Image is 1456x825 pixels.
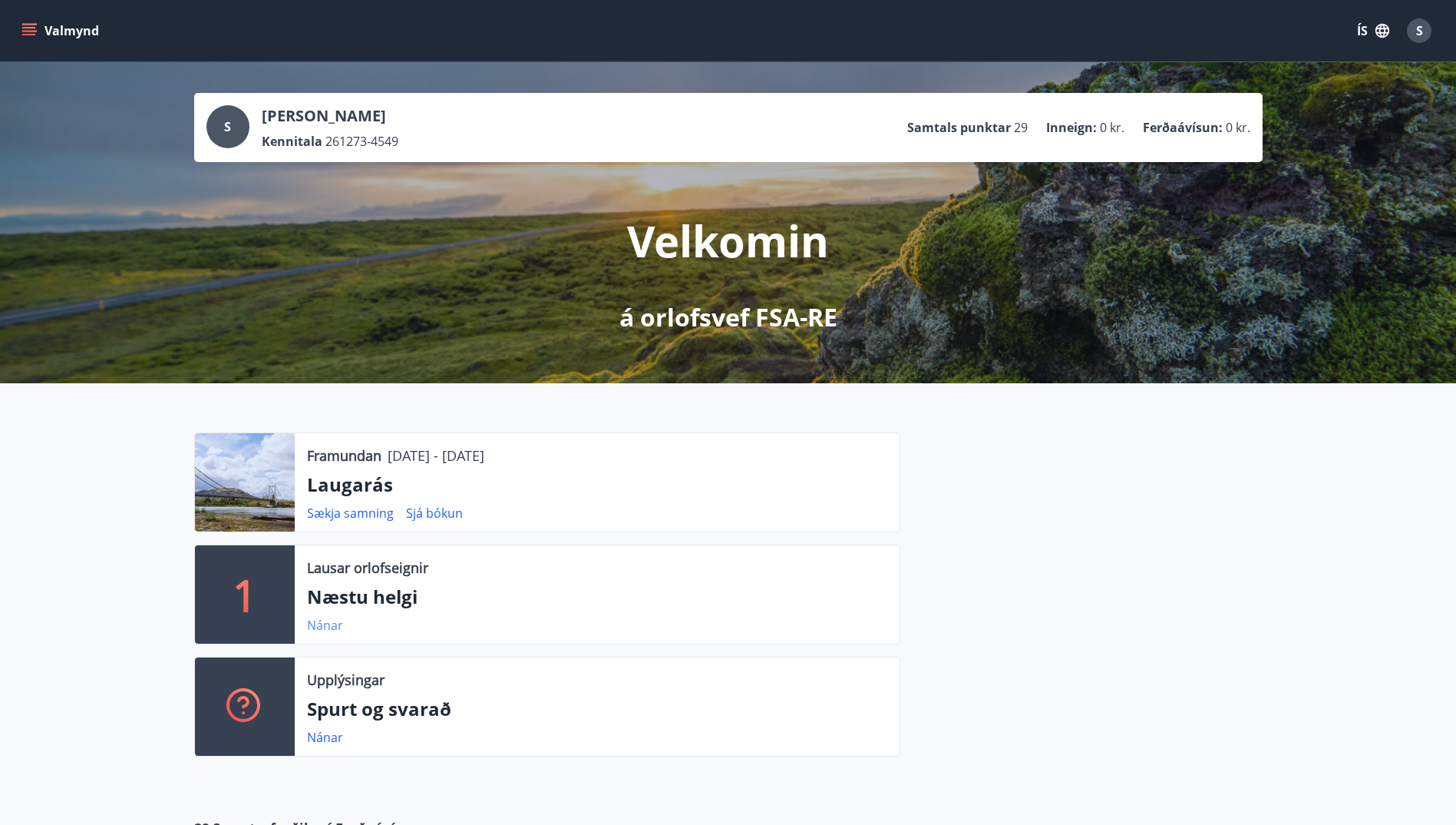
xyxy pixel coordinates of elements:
[307,729,343,746] a: Nánar
[307,696,887,722] p: Spurt og svarað
[1143,119,1223,136] p: Ferðaávísun :
[262,133,322,150] p: Kennitala
[18,17,105,45] button: menu
[907,119,1011,136] p: Samtals punktar
[307,558,428,578] p: Lausar orlofseignir
[1014,119,1028,136] span: 29
[1100,119,1124,136] span: 0 kr.
[619,300,837,334] p: á orlofsvef FSA-RE
[1401,12,1438,49] button: S
[388,446,484,466] p: [DATE] - [DATE]
[307,670,385,690] p: Upplýsingar
[307,584,887,610] p: Næstu helgi
[1226,119,1250,136] span: 0 kr.
[307,472,887,498] p: Laugarás
[627,211,829,270] p: Velkomin
[233,565,257,624] p: 1
[307,446,381,466] p: Framundan
[1046,119,1097,136] p: Inneign :
[1349,17,1398,45] button: ÍS
[307,617,343,634] a: Nánar
[406,505,463,522] a: Sjá bókun
[307,505,394,522] a: Sækja samning
[262,105,398,127] p: [PERSON_NAME]
[1416,22,1423,39] span: S
[325,133,398,150] span: 261273-4549
[224,118,231,135] span: S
